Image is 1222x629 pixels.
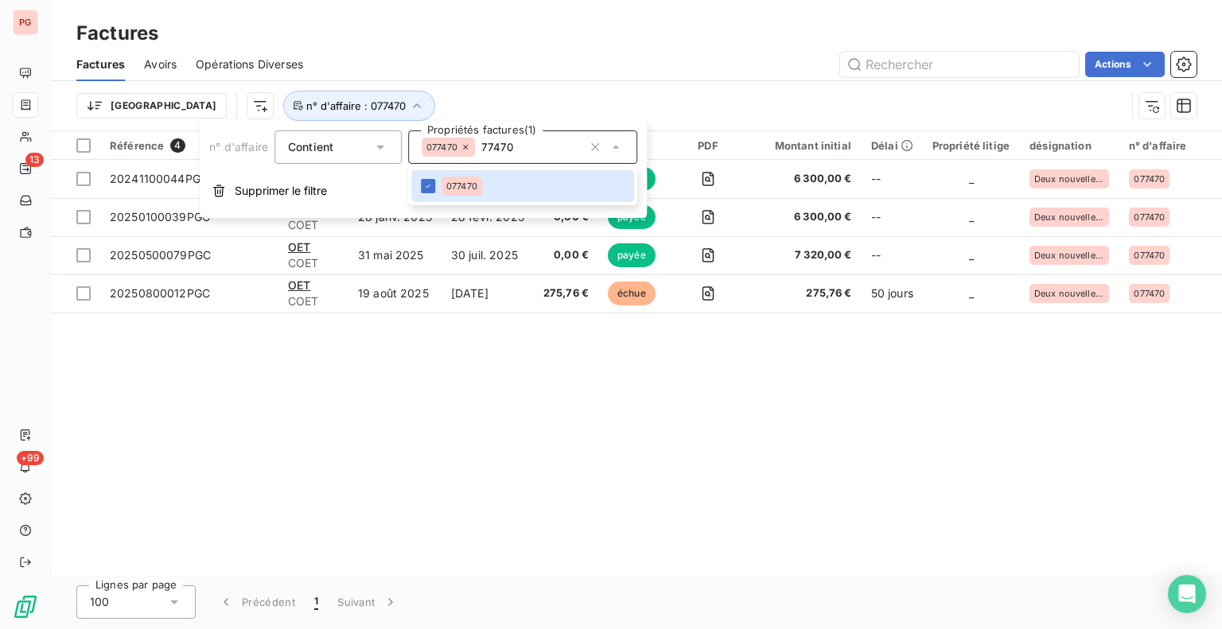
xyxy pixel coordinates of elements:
td: [DATE] [442,274,534,313]
span: +99 [17,451,44,465]
span: Deux nouvelles Bennes Peseuses - Mise à jour [1034,174,1104,184]
span: 275,76 € [756,285,851,301]
span: n° d'affaire [209,140,268,153]
span: OET [288,240,310,254]
div: Open Intercom Messenger [1168,575,1206,613]
span: COET [288,217,339,233]
span: Opérations Diverses [196,56,303,72]
span: 077470 [1134,289,1165,298]
span: 4 [170,138,185,153]
td: 19 août 2025 [348,274,442,313]
button: Précédent [208,585,305,619]
span: Factures [76,56,125,72]
span: Référence [110,139,164,152]
span: _ [969,248,974,262]
span: 275,76 € [543,285,589,301]
button: Suivant [328,585,408,619]
span: 1 [314,594,318,610]
td: 50 jours [862,274,924,313]
td: -- [862,198,924,236]
span: _ [969,172,974,185]
button: n° d'affaire : 077470 [283,91,435,121]
h3: Factures [76,19,158,48]
span: échue [608,281,656,305]
span: Deux nouvelles Bennes Peseuses - Mise à jour [1034,250,1104,260]
span: 077470 [1134,212,1165,222]
span: Contient [288,140,333,153]
div: n° d'affaire [1129,139,1206,152]
span: 13 [25,153,44,167]
span: Avoirs [144,56,177,72]
span: 077470 [446,181,477,191]
button: 1 [305,585,328,619]
span: _ [969,210,974,223]
span: 6 300,00 € [756,209,851,225]
input: Propriétés factures [475,140,582,154]
div: PDF [679,139,737,152]
td: 30 juil. 2025 [442,236,534,274]
button: Supprimer le filtre [200,173,647,208]
span: 20250500079PGC [110,248,211,262]
span: 077470 [426,142,457,152]
div: Montant initial [756,139,851,152]
div: PG [13,10,38,35]
span: 100 [90,594,109,610]
div: Délai [871,139,914,152]
span: payée [608,243,656,267]
span: Deux nouvelles Bennes Peseuses - Mise à jour [1034,289,1104,298]
td: -- [862,236,924,274]
span: Supprimer le filtre [235,183,327,199]
img: Logo LeanPay [13,594,38,619]
span: 6 300,00 € [756,171,851,187]
button: [GEOGRAPHIC_DATA] [76,93,227,118]
span: n° d'affaire : 077470 [306,99,406,112]
span: 077470 [1134,250,1165,260]
span: OET [288,278,310,292]
span: 20250100039PGC [110,210,210,223]
span: 077470 [1134,174,1165,184]
span: COET [288,255,339,271]
span: 20241100044PGC [110,172,208,185]
span: COET [288,293,339,309]
span: 20250800012PGC [110,286,210,300]
input: Rechercher [840,52,1079,77]
span: _ [969,286,974,300]
span: 7 320,00 € [756,247,851,263]
td: -- [862,160,924,198]
button: Actions [1085,52,1165,77]
td: 31 mai 2025 [348,236,442,274]
div: Propriété litige [932,139,1010,152]
span: 0,00 € [543,247,589,263]
div: désignation [1029,139,1111,152]
span: Deux nouvelles Bennes Peseuses - Mise à jour [1034,212,1104,222]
